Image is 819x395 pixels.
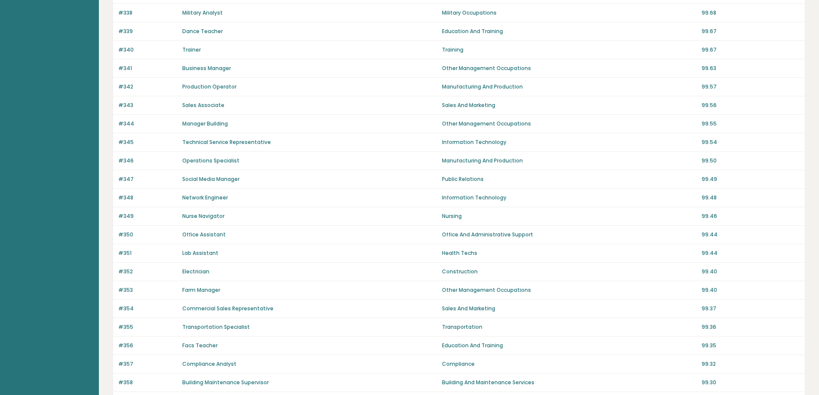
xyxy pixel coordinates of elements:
a: Farm Manager [182,286,220,294]
p: 99.40 [702,268,800,276]
a: Lab Assistant [182,249,218,257]
p: #349 [118,212,177,220]
p: #340 [118,46,177,54]
p: 99.68 [702,9,800,17]
p: 99.50 [702,157,800,165]
p: Information Technology [442,194,696,202]
p: #347 [118,175,177,183]
a: Dance Teacher [182,28,223,35]
a: Social Media Manager [182,175,239,183]
a: Military Analyst [182,9,223,16]
a: Trainer [182,46,201,53]
p: 99.54 [702,138,800,146]
p: 99.40 [702,286,800,294]
p: 99.49 [702,175,800,183]
a: Technical Service Representative [182,138,271,146]
p: Information Technology [442,138,696,146]
p: #346 [118,157,177,165]
a: Electrician [182,268,209,275]
a: Network Engineer [182,194,228,201]
p: Other Management Occupations [442,120,696,128]
p: #348 [118,194,177,202]
p: Compliance [442,360,696,368]
a: Business Manager [182,64,231,72]
p: #353 [118,286,177,294]
p: 99.44 [702,249,800,257]
p: 99.67 [702,46,800,54]
p: 99.57 [702,83,800,91]
p: #356 [118,342,177,349]
p: 99.35 [702,342,800,349]
p: 99.63 [702,64,800,72]
a: Building Maintenance Supervisor [182,379,269,386]
p: 99.46 [702,212,800,220]
a: Operations Specialist [182,157,239,164]
p: Construction [442,268,696,276]
p: Office And Administrative Support [442,231,696,239]
a: Sales Associate [182,101,224,109]
p: Health Techs [442,249,696,257]
p: #351 [118,249,177,257]
a: Compliance Analyst [182,360,236,367]
p: 99.56 [702,101,800,109]
p: 99.48 [702,194,800,202]
p: #339 [118,28,177,35]
p: #354 [118,305,177,312]
p: Training [442,46,696,54]
p: Manufacturing And Production [442,83,696,91]
a: Manager Building [182,120,228,127]
p: Manufacturing And Production [442,157,696,165]
p: #338 [118,9,177,17]
p: #350 [118,231,177,239]
p: #352 [118,268,177,276]
p: #341 [118,64,177,72]
p: Building And Maintenance Services [442,379,696,386]
p: 99.55 [702,120,800,128]
p: 99.32 [702,360,800,368]
p: 99.44 [702,231,800,239]
p: #343 [118,101,177,109]
p: Other Management Occupations [442,64,696,72]
p: 99.37 [702,305,800,312]
a: Production Operator [182,83,236,90]
p: #357 [118,360,177,368]
p: 99.30 [702,379,800,386]
p: 99.67 [702,28,800,35]
a: Office Assistant [182,231,226,238]
p: Sales And Marketing [442,305,696,312]
a: Nurse Navigator [182,212,224,220]
p: #355 [118,323,177,331]
p: Transportation [442,323,696,331]
a: Facs Teacher [182,342,218,349]
p: #344 [118,120,177,128]
p: Military Occupations [442,9,696,17]
a: Commercial Sales Representative [182,305,273,312]
p: 99.36 [702,323,800,331]
a: Transportation Specialist [182,323,250,331]
p: Sales And Marketing [442,101,696,109]
p: Nursing [442,212,696,220]
p: #358 [118,379,177,386]
p: #342 [118,83,177,91]
p: Education And Training [442,342,696,349]
p: Education And Training [442,28,696,35]
p: #345 [118,138,177,146]
p: Other Management Occupations [442,286,696,294]
p: Public Relations [442,175,696,183]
